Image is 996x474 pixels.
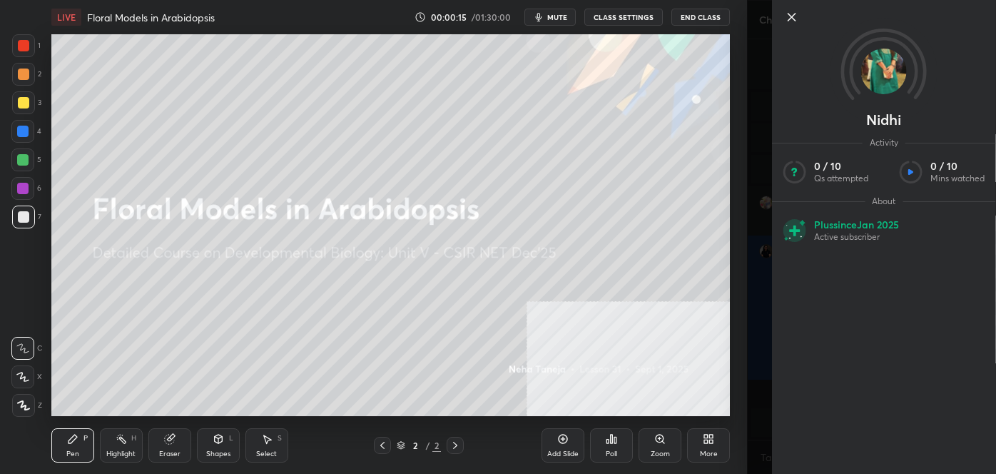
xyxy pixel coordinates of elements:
div: H [131,435,136,442]
p: 0 / 10 [930,160,985,173]
div: 2 [12,63,41,86]
div: Pen [66,450,79,458]
div: More [700,450,718,458]
div: X [11,365,42,388]
p: Active subscriber [814,231,899,243]
div: 5 [11,148,41,171]
div: 6 [11,177,41,200]
div: L [229,435,233,442]
div: Select [256,450,277,458]
span: About [865,196,903,207]
div: Eraser [159,450,181,458]
div: S [278,435,282,442]
div: 1 [12,34,41,57]
div: Add Slide [547,450,579,458]
div: LIVE [51,9,81,26]
p: Nidhi [866,114,901,126]
p: Plus since Jan 2025 [814,218,899,231]
div: Poll [606,450,617,458]
div: 4 [11,120,41,143]
button: End Class [671,9,730,26]
div: Z [12,394,42,417]
div: P [83,435,88,442]
div: C [11,337,42,360]
div: 2 [408,441,422,450]
div: Zoom [651,450,670,458]
img: ae42c60e97db44e9ac8d5cd92d8891d9.jpg [861,49,907,94]
div: 2 [432,439,441,452]
p: 0 / 10 [814,160,868,173]
p: Qs attempted [814,173,868,184]
button: CLASS SETTINGS [584,9,663,26]
button: mute [524,9,576,26]
p: Mins watched [930,173,985,184]
div: Shapes [206,450,230,458]
span: mute [547,12,567,22]
div: 7 [12,206,41,228]
div: / [425,441,430,450]
div: Highlight [106,450,136,458]
span: Activity [863,137,905,148]
h4: Floral Models in Arabidopsis [87,11,215,24]
div: 3 [12,91,41,114]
